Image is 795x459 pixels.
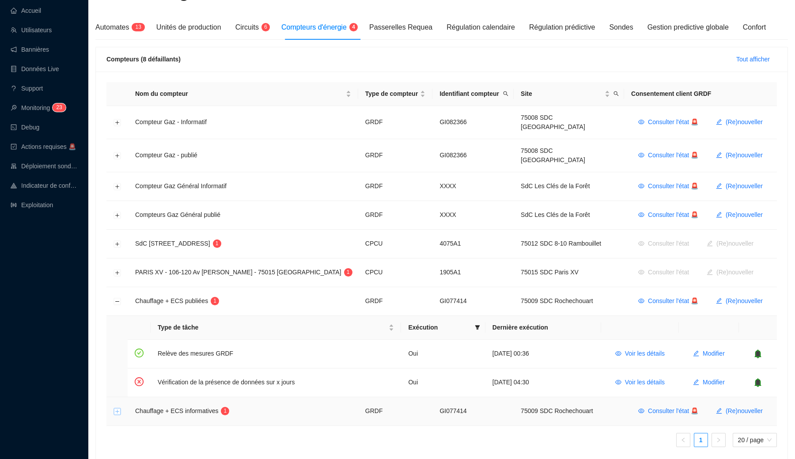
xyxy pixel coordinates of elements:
[638,408,644,414] span: eye
[221,407,229,415] sup: 1
[753,349,762,358] span: bell
[529,22,595,33] div: Régulation prédictive
[485,368,601,397] td: [DATE] 04:30
[158,323,387,332] span: Type de tâche
[135,269,341,276] span: PARIS XV - 106-120 Av [PERSON_NAME] - 75015 [GEOGRAPHIC_DATA]
[716,408,722,414] span: edit
[681,437,686,443] span: left
[648,406,698,416] span: Consulter l'état 🚨
[11,124,39,131] a: codeDebug
[369,23,432,31] span: Passerelles Requea
[709,115,770,129] button: (Re)nouveller
[53,103,65,112] sup: 23
[138,24,141,30] span: 3
[281,23,347,31] span: Compteurs d'énergie
[106,56,181,63] span: Compteurs (8 défaillants)
[608,347,672,361] button: Voir les détails
[114,298,121,305] button: Réduire la ligne
[709,179,770,193] button: (Re)nouveller
[694,433,708,447] a: 1
[432,397,514,426] td: GI077414
[733,433,777,447] div: taille de la page
[726,182,763,191] span: (Re)nouveller
[712,433,726,447] button: right
[358,230,433,258] td: CPCU
[344,268,352,277] sup: 1
[716,212,722,218] span: edit
[521,147,585,163] span: 75008 SDC [GEOGRAPHIC_DATA]
[352,24,355,30] span: 4
[151,316,401,340] th: Type de tâche
[648,118,698,127] span: Consulter l'état 🚨
[703,349,725,358] span: Modifier
[608,376,672,390] button: Voir les détails
[432,258,514,287] td: 1905A1
[501,87,510,100] span: search
[647,22,729,33] div: Gestion predictive globale
[736,55,770,64] span: Tout afficher
[235,23,259,31] span: Circuits
[631,115,705,129] button: Consulter l'état 🚨
[638,152,644,158] span: eye
[726,210,763,220] span: (Re)nouveller
[358,258,433,287] td: CPCU
[135,211,220,218] span: Compteurs Gaz Général publié
[135,24,138,30] span: 1
[358,106,433,139] td: GRDF
[631,208,705,222] button: Consulter l'état 🚨
[21,143,76,150] span: Actions requises 🚨
[349,23,358,31] sup: 4
[135,240,210,247] span: SdC [STREET_ADDRESS]
[521,269,579,276] span: 75015 SDC Paris XV
[712,433,726,447] li: Page suivante
[358,287,433,316] td: GRDF
[135,377,144,386] span: close-circle
[709,148,770,163] button: (Re)nouveller
[686,347,732,361] button: Modifier
[114,269,121,277] button: Développer la ligne
[135,118,207,125] span: Compteur Gaz - Informatif
[408,350,418,357] span: Oui
[521,407,593,414] span: 75009 SDC Rochechouart
[709,404,770,418] button: (Re)nouveller
[128,82,358,106] th: Nom du compteur
[521,114,585,130] span: 75008 SDC [GEOGRAPHIC_DATA]
[408,323,471,332] span: Exécution
[753,378,762,387] span: bell
[432,230,514,258] td: 4075A1
[693,379,699,385] span: edit
[693,350,699,357] span: edit
[114,212,121,219] button: Développer la ligne
[156,23,221,31] span: Unités de production
[151,368,401,397] td: Vérification de la présence de données sur x jours
[11,85,43,92] a: questionSupport
[485,316,601,340] th: Dernière exécution
[135,407,218,414] span: Chauffage + ECS informatives
[612,87,621,100] span: search
[408,379,418,386] span: Oui
[151,340,401,368] td: Relève des mesures GRDF
[648,296,698,306] span: Consulter l'état 🚨
[703,378,725,387] span: Modifier
[485,340,601,368] td: [DATE] 00:36
[114,183,121,190] button: Développer la ligne
[11,46,49,53] a: notificationBannières
[261,23,270,31] sup: 6
[11,7,41,14] a: homeAccueil
[631,179,705,193] button: Consulter l'état 🚨
[716,152,722,158] span: edit
[638,212,644,218] span: eye
[615,350,621,357] span: eye
[439,89,500,99] span: Identifiant compteur
[609,22,633,33] div: Sondes
[716,437,721,443] span: right
[358,397,433,426] td: GRDF
[694,433,708,447] li: 1
[11,144,17,150] span: check-square
[135,297,208,304] span: Chauffage + ECS publiées
[624,82,777,106] th: Consentement client GRDF
[213,239,221,248] sup: 1
[726,406,763,416] span: (Re)nouveller
[114,241,121,248] button: Développer la ligne
[709,208,770,222] button: (Re)nouveller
